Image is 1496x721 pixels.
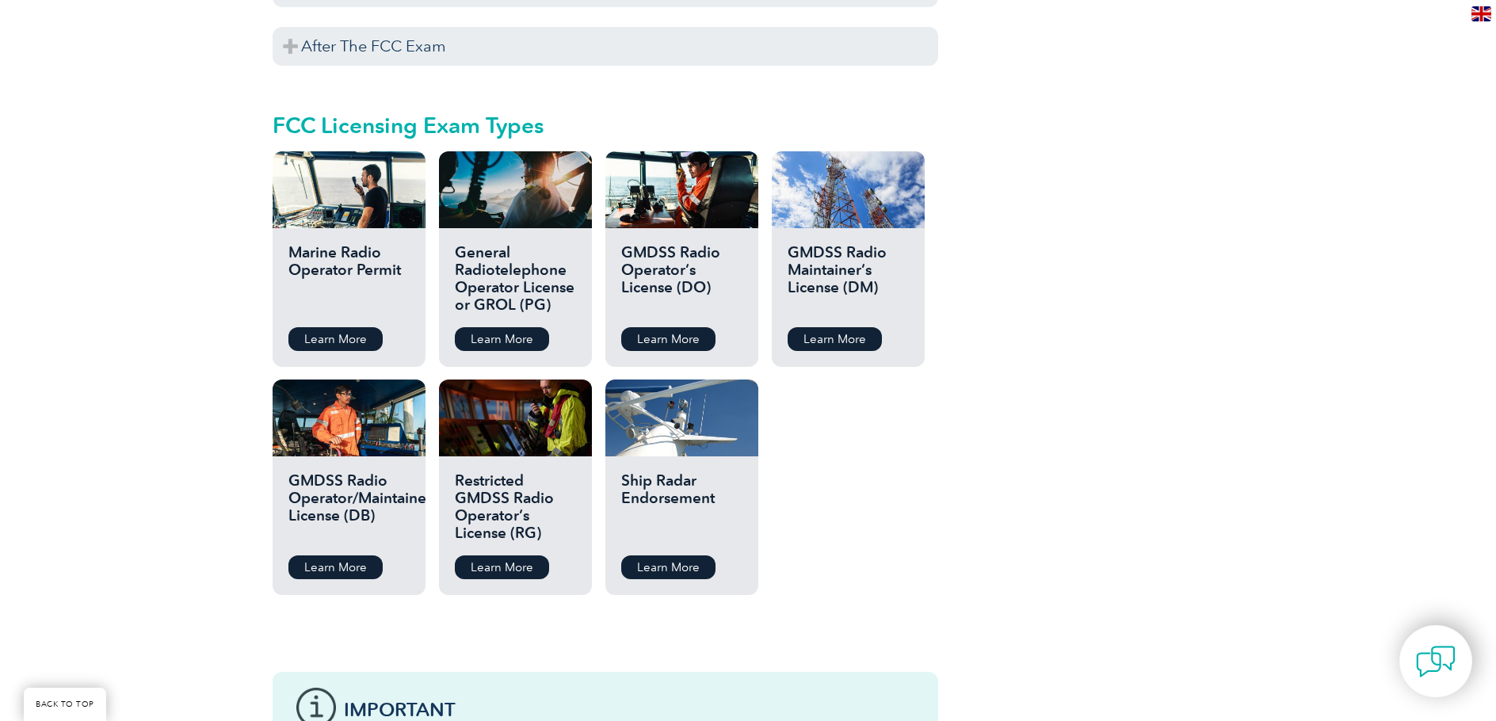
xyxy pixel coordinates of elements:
[288,327,383,351] a: Learn More
[1416,642,1456,681] img: contact-chat.png
[288,472,410,544] h2: GMDSS Radio Operator/Maintainer License (DB)
[621,555,716,579] a: Learn More
[455,472,576,544] h2: Restricted GMDSS Radio Operator’s License (RG)
[621,244,742,315] h2: GMDSS Radio Operator’s License (DO)
[1471,6,1491,21] img: en
[788,327,882,351] a: Learn More
[344,700,914,719] h3: IMPORTANT
[273,113,938,138] h2: FCC Licensing Exam Types
[288,244,410,315] h2: Marine Radio Operator Permit
[24,688,106,721] a: BACK TO TOP
[621,472,742,544] h2: Ship Radar Endorsement
[788,244,909,315] h2: GMDSS Radio Maintainer’s License (DM)
[273,27,938,66] h3: After The FCC Exam
[288,555,383,579] a: Learn More
[455,327,549,351] a: Learn More
[455,244,576,315] h2: General Radiotelephone Operator License or GROL (PG)
[621,327,716,351] a: Learn More
[455,555,549,579] a: Learn More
